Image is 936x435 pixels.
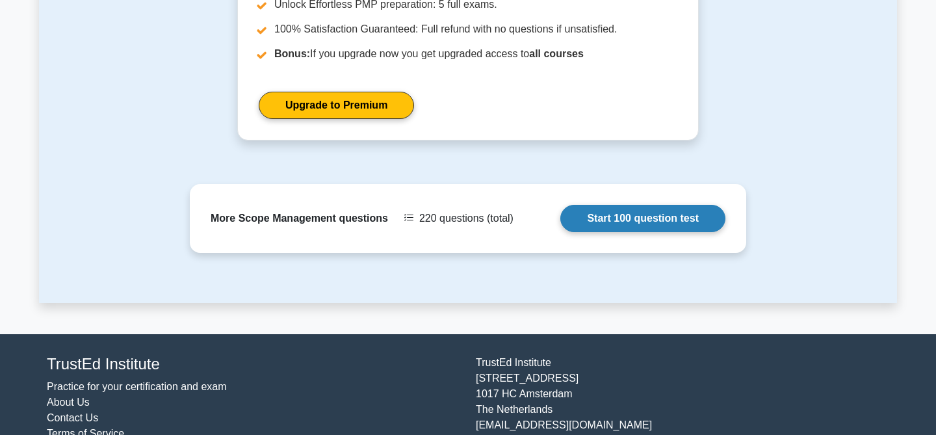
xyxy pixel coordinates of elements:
[259,92,414,119] a: Upgrade to Premium
[47,397,90,408] a: About Us
[47,381,227,392] a: Practice for your certification and exam
[47,412,98,423] a: Contact Us
[560,205,725,232] a: Start 100 question test
[47,355,460,374] h4: TrustEd Institute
